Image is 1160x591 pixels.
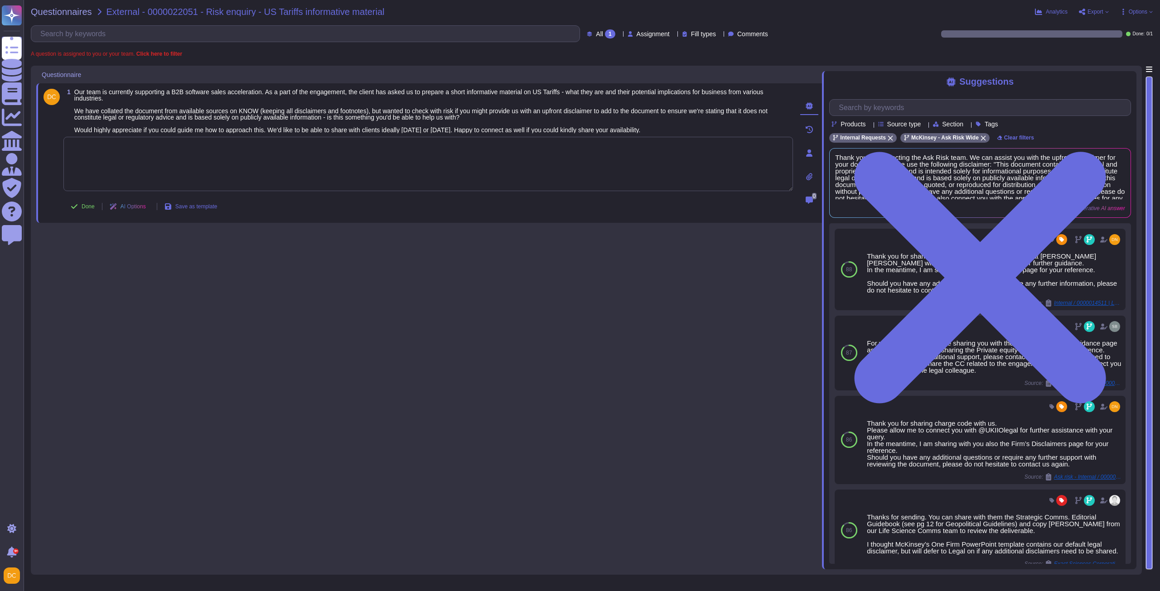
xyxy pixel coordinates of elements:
[812,193,817,199] span: 0
[1132,32,1145,36] span: Done:
[1046,9,1068,14] span: Analytics
[36,26,580,42] input: Search by keywords
[175,204,217,209] span: Save as template
[121,204,146,209] span: AI Options
[1109,234,1120,245] img: user
[737,31,768,37] span: Comments
[867,514,1122,554] div: Thanks for sending. You can share with them the Strategic Comms. Editorial Guidebook (see pg 12 f...
[13,548,19,554] div: 9+
[1129,9,1147,14] span: Options
[42,72,81,78] span: Questionnaire
[1109,321,1120,332] img: user
[74,88,768,134] span: Our team is currently supporting a B2B software sales acceleration. As a part of the engagement, ...
[834,100,1131,115] input: Search by keywords
[2,566,26,586] button: user
[637,31,670,37] span: Assignment
[31,51,182,57] span: A question is assigned to you or your team.
[1146,32,1153,36] span: 0 / 1
[846,528,852,533] span: 86
[1087,9,1103,14] span: Export
[82,204,95,209] span: Done
[106,7,385,16] span: External - 0000022051 - Risk enquiry - US Tariffs informative material
[605,29,615,38] div: 1
[846,267,852,272] span: 88
[1109,495,1120,506] img: user
[43,89,60,105] img: user
[846,437,852,442] span: 86
[1025,560,1122,567] span: Source:
[1054,561,1122,567] span: Exact Sciences Corporation / 0000013901 | Ask Risk | Salesforce
[157,197,225,216] button: Save as template
[691,31,716,37] span: Fill types
[63,197,102,216] button: Done
[135,51,182,57] b: Click here to filter
[4,567,20,584] img: user
[596,31,603,37] span: All
[1035,8,1068,15] button: Analytics
[846,350,852,356] span: 87
[1109,401,1120,412] img: user
[31,7,92,16] span: Questionnaires
[63,89,71,95] span: 1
